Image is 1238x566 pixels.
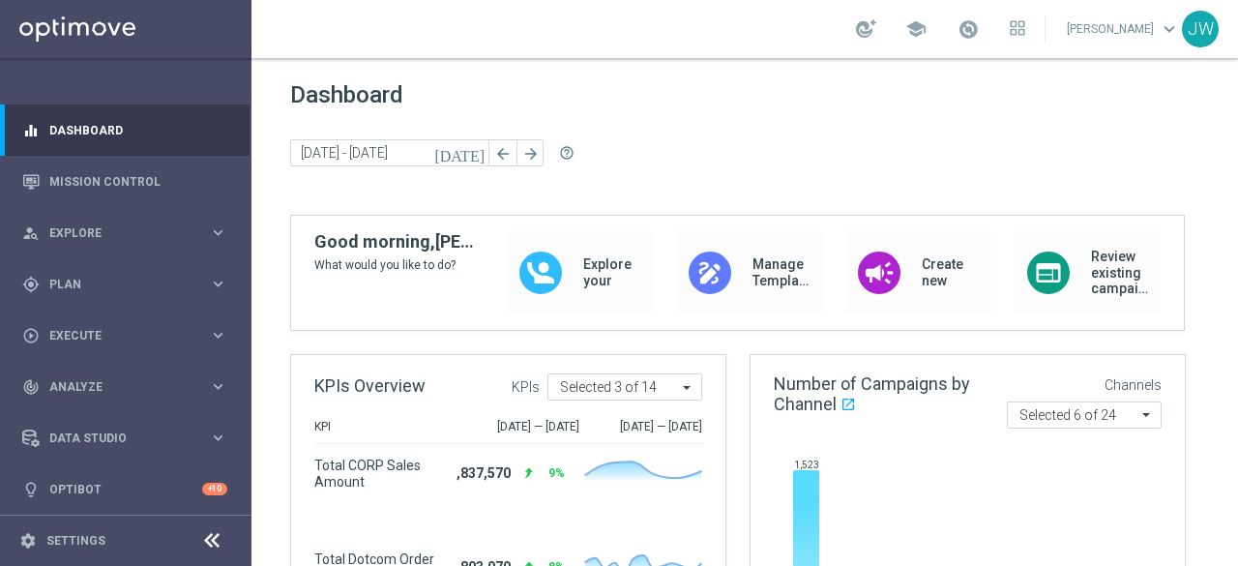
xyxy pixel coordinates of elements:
a: Mission Control [49,156,227,207]
span: school [905,18,927,40]
i: track_changes [22,378,40,396]
i: lightbulb [22,481,40,498]
a: Settings [46,535,105,547]
span: Explore [49,227,209,239]
i: keyboard_arrow_right [209,223,227,242]
i: equalizer [22,122,40,139]
div: Explore [22,224,209,242]
button: gps_fixed Plan keyboard_arrow_right [21,277,228,292]
div: +10 [202,483,227,495]
i: gps_fixed [22,276,40,293]
div: Dashboard [22,104,227,156]
i: keyboard_arrow_right [209,429,227,447]
button: person_search Explore keyboard_arrow_right [21,225,228,241]
i: settings [19,532,37,550]
a: Optibot [49,463,202,515]
i: person_search [22,224,40,242]
div: Optibot [22,463,227,515]
span: Analyze [49,381,209,393]
i: keyboard_arrow_right [209,275,227,293]
button: track_changes Analyze keyboard_arrow_right [21,379,228,395]
button: Data Studio keyboard_arrow_right [21,431,228,446]
div: Mission Control [22,156,227,207]
div: JW [1182,11,1219,47]
button: equalizer Dashboard [21,123,228,138]
button: play_circle_outline Execute keyboard_arrow_right [21,328,228,343]
a: Dashboard [49,104,227,156]
div: Plan [22,276,209,293]
i: play_circle_outline [22,327,40,344]
i: keyboard_arrow_right [209,326,227,344]
span: Data Studio [49,432,209,444]
i: keyboard_arrow_right [209,377,227,396]
div: Analyze [22,378,209,396]
a: [PERSON_NAME]keyboard_arrow_down [1065,15,1182,44]
span: Plan [49,279,209,290]
div: Data Studio [22,430,209,447]
span: Execute [49,330,209,342]
div: Execute [22,327,209,344]
span: keyboard_arrow_down [1159,18,1180,40]
button: lightbulb Optibot +10 [21,482,228,497]
button: Mission Control [21,174,228,190]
